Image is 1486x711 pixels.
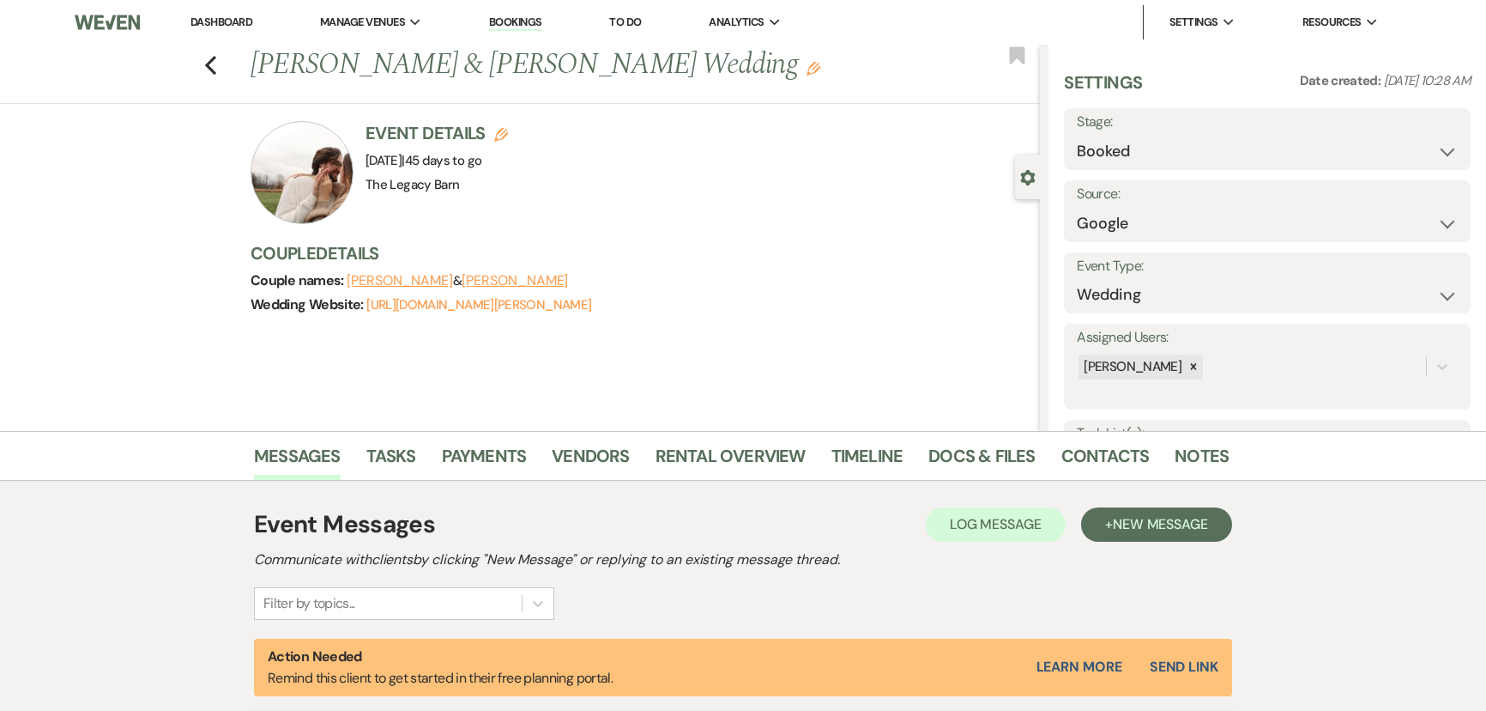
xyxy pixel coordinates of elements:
span: The Legacy Barn [365,176,459,193]
label: Stage: [1077,110,1458,135]
button: +New Message [1081,507,1232,542]
a: [URL][DOMAIN_NAME][PERSON_NAME] [366,296,591,313]
button: Close lead details [1020,168,1036,185]
button: [PERSON_NAME] [462,274,568,288]
button: Log Message [926,507,1066,542]
a: Contacts [1061,442,1150,480]
span: 45 days to go [405,152,482,169]
a: To Do [609,15,641,29]
strong: Action Needed [268,647,362,665]
span: & [347,272,568,289]
button: Send Link [1150,660,1218,674]
div: [PERSON_NAME] [1078,355,1184,380]
span: Resources [1302,14,1362,31]
label: Source: [1077,182,1458,207]
p: Remind this client to get started in their free planning portal. [268,646,613,690]
h3: Event Details [365,121,508,145]
a: Timeline [831,442,903,480]
h3: Settings [1064,70,1142,108]
a: Rental Overview [655,442,806,480]
a: Bookings [489,15,542,31]
label: Event Type: [1077,254,1458,279]
span: Manage Venues [320,14,405,31]
button: Edit [806,60,820,76]
a: Notes [1175,442,1229,480]
span: New Message [1113,515,1208,533]
a: Learn More [1036,657,1122,678]
img: Weven Logo [75,4,140,40]
span: [DATE] [365,152,481,169]
h3: Couple Details [251,241,1023,265]
span: Couple names: [251,271,347,289]
a: Dashboard [190,15,252,29]
span: [DATE] 10:28 AM [1384,72,1471,89]
label: Task List(s): [1077,422,1458,447]
h1: Event Messages [254,507,435,543]
span: | [402,152,481,169]
a: Docs & Files [928,442,1035,480]
span: Analytics [709,14,764,31]
h2: Communicate with clients by clicking "New Message" or replying to an existing message thread. [254,550,1232,570]
button: [PERSON_NAME] [347,274,453,288]
a: Tasks [366,442,416,480]
a: Vendors [552,442,629,480]
span: Date created: [1300,72,1384,89]
span: Settings [1169,14,1218,31]
h1: [PERSON_NAME] & [PERSON_NAME] Wedding [251,45,875,86]
label: Assigned Users: [1077,325,1458,350]
span: Log Message [950,515,1042,533]
span: Wedding Website: [251,295,366,313]
a: Messages [254,442,341,480]
a: Payments [442,442,527,480]
div: Filter by topics... [263,593,355,614]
